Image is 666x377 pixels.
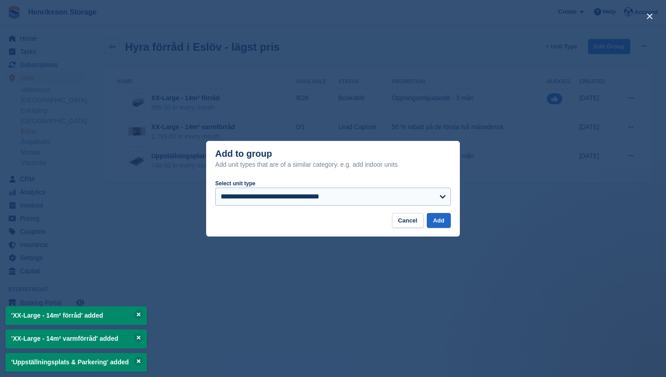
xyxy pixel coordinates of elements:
[392,213,424,228] button: Cancel
[215,159,398,170] div: Add unit types that are of a similar category. e.g. add indoor units
[5,353,147,372] p: 'Uppställningsplats & Parkering' added
[427,213,451,228] button: Add
[215,180,256,187] label: Select unit type
[215,149,398,170] div: Add to group
[5,329,147,348] p: 'XX-Large - 14m² varmförråd' added
[642,9,657,24] button: close
[5,306,147,325] p: 'XX-Large - 14m² förråd' added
